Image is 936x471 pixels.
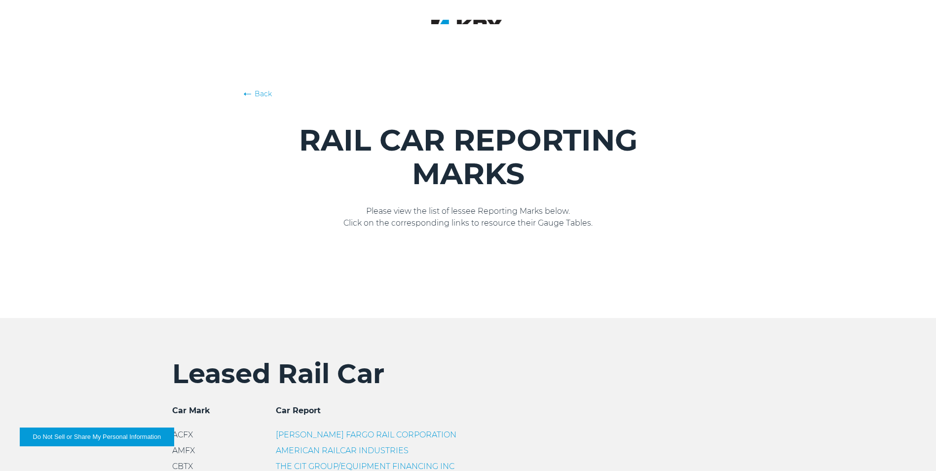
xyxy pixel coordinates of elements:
span: Car Mark [172,406,210,415]
h2: Leased Rail Car [172,357,764,390]
p: Please view the list of lessee Reporting Marks below. Click on the corresponding links to resourc... [244,205,693,229]
span: Car Report [276,406,321,415]
h1: RAIL CAR REPORTING MARKS [244,123,693,191]
a: AMERICAN RAILCAR INDUSTRIES [276,446,409,455]
img: KBX Logistics [431,20,505,33]
a: THE CIT GROUP/EQUIPMENT FINANCING INC [276,462,454,471]
span: AMFX [172,446,195,455]
button: Do Not Sell or Share My Personal Information [20,428,174,446]
span: ACFX [172,430,193,439]
a: [PERSON_NAME] FARGO RAIL CORPORATION [276,430,456,439]
a: Back [244,89,693,99]
span: CBTX [172,462,193,471]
